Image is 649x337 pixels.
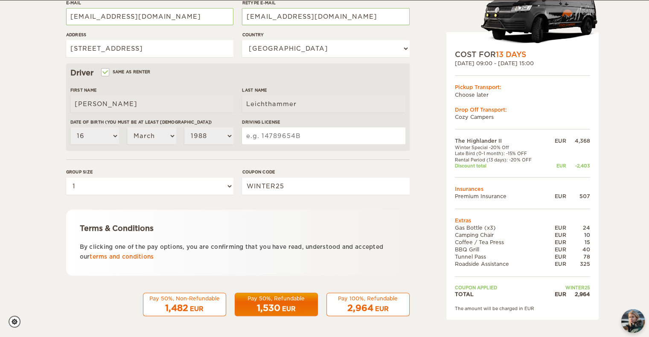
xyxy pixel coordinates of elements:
[242,127,405,144] input: e.g. 14789654B
[566,137,590,144] div: 4,368
[566,290,590,297] div: 2,964
[547,137,566,144] div: EUR
[455,224,547,231] td: Gas Bottle (x3)
[566,193,590,200] div: 507
[375,305,389,313] div: EUR
[455,284,547,290] td: Coupon applied
[70,87,233,93] label: First Name
[547,231,566,238] div: EUR
[455,113,590,121] td: Cozy Campers
[66,8,233,25] input: e.g. example@example.com
[242,95,405,112] input: e.g. Smith
[66,40,233,57] input: e.g. Street, City, Zip Code
[566,163,590,169] div: -2,403
[455,91,590,98] td: Choose later
[240,295,312,302] div: Pay 50%, Refundable
[547,284,590,290] td: WINTER25
[235,293,318,317] button: Pay 50%, Refundable 1,530 EUR
[547,224,566,231] div: EUR
[455,163,547,169] td: Discount total
[455,253,547,260] td: Tunnel Pass
[90,253,154,260] a: terms and conditions
[455,216,590,224] td: Extras
[566,224,590,231] div: 24
[547,246,566,253] div: EUR
[455,84,590,91] div: Pickup Transport:
[566,253,590,260] div: 78
[455,260,547,268] td: Roadside Assistance
[455,144,547,150] td: Winter Special -20% Off
[165,303,188,313] span: 1,482
[455,231,547,238] td: Camping Chair
[566,231,590,238] div: 10
[190,305,204,313] div: EUR
[9,316,26,328] a: Cookie settings
[547,253,566,260] div: EUR
[455,239,547,246] td: Coffee / Tea Press
[455,137,547,144] td: The Highlander II
[326,293,410,317] button: Pay 100%, Refundable 2,964 EUR
[547,239,566,246] div: EUR
[621,309,645,333] button: chat-button
[242,169,409,175] label: Coupon code
[547,260,566,268] div: EUR
[257,303,280,313] span: 1,530
[621,309,645,333] img: Freyja at Cozy Campers
[455,49,590,60] div: COST FOR
[66,32,233,38] label: Address
[455,246,547,253] td: BBQ Grill
[148,295,221,302] div: Pay 50%, Non-Refundable
[547,193,566,200] div: EUR
[80,223,396,233] div: Terms & Conditions
[547,163,566,169] div: EUR
[455,290,547,297] td: TOTAL
[66,169,233,175] label: Group size
[70,68,405,78] div: Driver
[455,185,590,193] td: Insurances
[496,50,526,59] span: 13 Days
[455,305,590,311] div: The amount will be charged in EUR
[455,150,547,156] td: Late Bird (0-1 month): -15% OFF
[547,290,566,297] div: EUR
[102,70,108,76] input: Same as renter
[242,119,405,125] label: Driving License
[242,32,409,38] label: Country
[566,260,590,268] div: 325
[282,305,296,313] div: EUR
[242,87,405,93] label: Last Name
[80,242,396,262] p: By clicking one of the pay options, you are confirming that you have read, understood and accepte...
[242,8,409,25] input: e.g. example@example.com
[70,95,233,112] input: e.g. William
[347,303,373,313] span: 2,964
[455,156,547,162] td: Rental Period (13 days): -20% OFF
[455,60,590,67] div: [DATE] 09:00 - [DATE] 15:00
[70,119,233,125] label: Date of birth (You must be at least [DEMOGRAPHIC_DATA])
[455,106,590,113] div: Drop Off Transport:
[332,295,404,302] div: Pay 100%, Refundable
[455,193,547,200] td: Premium Insurance
[566,239,590,246] div: 15
[143,293,226,317] button: Pay 50%, Non-Refundable 1,482 EUR
[102,68,151,76] label: Same as renter
[566,246,590,253] div: 40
